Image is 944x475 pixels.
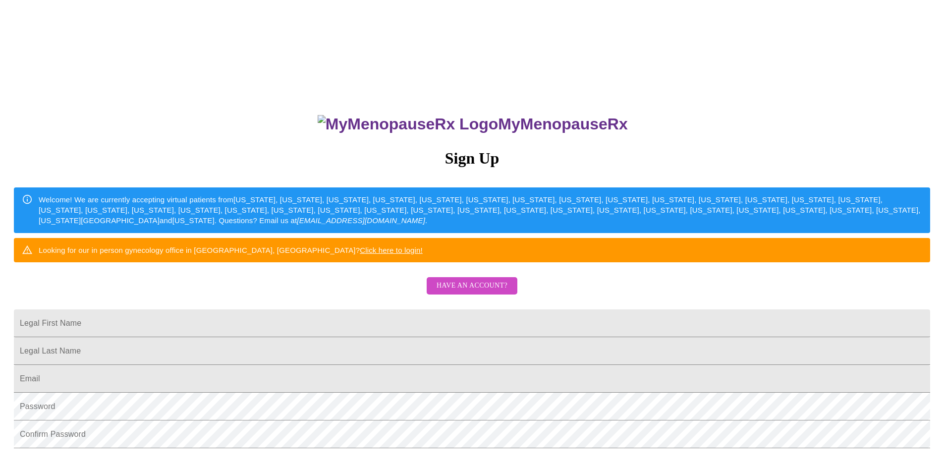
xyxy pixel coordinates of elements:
[318,115,498,133] img: MyMenopauseRx Logo
[297,216,425,225] em: [EMAIL_ADDRESS][DOMAIN_NAME]
[15,115,931,133] h3: MyMenopauseRx
[39,190,922,230] div: Welcome! We are currently accepting virtual patients from [US_STATE], [US_STATE], [US_STATE], [US...
[360,246,423,254] a: Click here to login!
[437,280,507,292] span: Have an account?
[424,288,520,297] a: Have an account?
[39,241,423,259] div: Looking for our in person gynecology office in [GEOGRAPHIC_DATA], [GEOGRAPHIC_DATA]?
[427,277,517,295] button: Have an account?
[14,149,930,168] h3: Sign Up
